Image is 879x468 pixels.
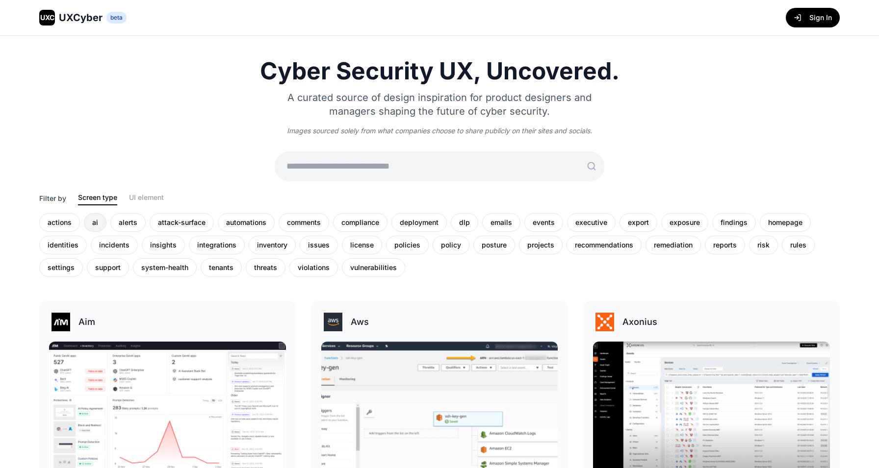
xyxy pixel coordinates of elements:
[249,236,296,254] div: inventory
[300,236,338,254] div: issues
[279,213,329,232] div: comments
[622,315,657,329] h3: Axonius
[386,236,429,254] div: policies
[40,13,54,23] span: UXC
[594,311,616,333] img: Axonius logo
[433,236,469,254] div: policy
[333,213,388,232] div: compliance
[106,12,127,24] span: beta
[39,194,66,205] span: Filter by
[218,213,275,232] div: automations
[712,213,756,232] div: findings
[705,236,745,254] div: reports
[451,213,478,232] div: dlp
[519,236,563,254] div: projects
[524,213,563,232] div: events
[110,213,146,232] div: alerts
[567,236,642,254] div: recommendations
[39,213,80,232] div: actions
[749,236,778,254] div: risk
[59,11,103,25] span: UXCyber
[78,315,95,329] h3: Aim
[129,193,164,205] button: UI element
[661,213,708,232] div: exposure
[50,311,72,333] img: Aim logo
[201,258,242,277] div: tenants
[482,213,520,232] div: emails
[620,213,657,232] div: export
[78,193,117,205] button: Screen type
[760,213,811,232] div: homepage
[473,236,515,254] div: posture
[342,258,405,277] div: vulnerabilities
[91,236,138,254] div: incidents
[39,236,87,254] div: identities
[289,258,338,277] div: violations
[246,258,285,277] div: threats
[351,315,369,329] h3: Aws
[39,258,83,277] div: settings
[342,236,382,254] div: license
[391,213,447,232] div: deployment
[189,236,245,254] div: integrations
[142,236,185,254] div: insights
[275,126,604,136] p: Images sourced solely from what companies choose to share publicly on their sites and socials.
[646,236,701,254] div: remediation
[133,258,197,277] div: system-health
[84,213,106,232] div: ai
[150,213,214,232] div: attack-surface
[322,311,344,333] img: Aws logo
[39,59,840,83] h1: Cyber Security UX, Uncovered.
[39,10,127,25] a: UXCUXCyberbeta
[275,91,604,118] p: A curated source of design inspiration for product designers and managers shaping the future of c...
[782,236,815,254] div: rules
[786,8,840,27] button: Sign In
[567,213,616,232] div: executive
[87,258,129,277] div: support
